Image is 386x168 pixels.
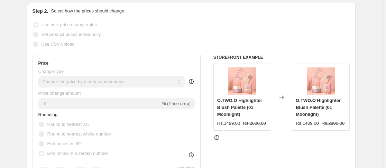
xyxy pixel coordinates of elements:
span: Price change amount [38,91,81,96]
span: Use bulk price change rules [42,22,97,27]
div: help [188,78,195,85]
h2: Step 2. [33,8,48,15]
span: Round to nearest .01 [47,122,89,127]
span: End prices in .99 [47,141,81,146]
img: 7_fa7ace0f-c8c1-4f0c-b97f-f4218dc119e2_80x.jpg [307,67,335,95]
input: -15 [38,98,160,109]
strike: Rs.2800.00 [322,120,345,127]
span: Rounding [38,112,58,117]
span: O.TWO.O Highlighter Blush Palette (01 Moonlight) [217,98,262,117]
span: End prices in a certain number [47,151,108,156]
strike: Rs.2800.00 [243,120,266,127]
img: 7_fa7ace0f-c8c1-4f0c-b97f-f4218dc119e2_80x.jpg [228,67,256,95]
p: Select how the prices should change [51,8,124,15]
div: Rs.1409.00 [296,120,319,127]
h6: STOREFRONT EXAMPLE [213,55,350,60]
span: Round to nearest whole number [47,131,111,137]
span: % (Price drop) [162,101,191,106]
span: Change type [38,69,64,74]
span: Set product prices individually [42,32,101,37]
span: Use CSV upload [42,41,75,47]
h3: Price [38,60,48,66]
div: Rs.1499.00 [217,120,240,127]
span: O.TWO.O Highlighter Blush Palette (01 Moonlight) [296,98,341,117]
